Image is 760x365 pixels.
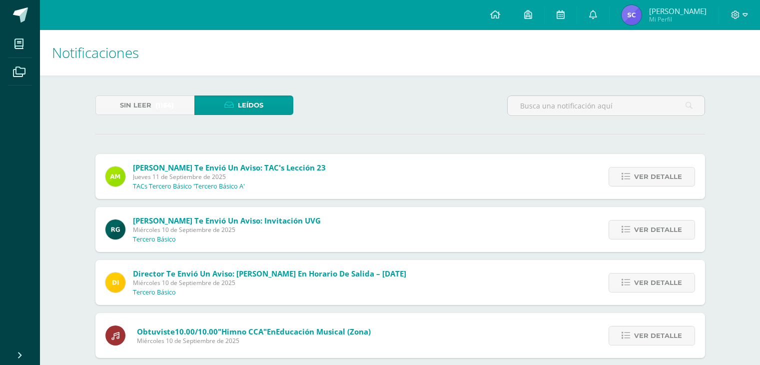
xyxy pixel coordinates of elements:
span: [PERSON_NAME] te envió un aviso: Invitación UVG [133,215,321,225]
span: Ver detalle [634,220,682,239]
a: Sin leer(1164) [95,95,194,115]
span: Educación Musical (Zona) [276,326,371,336]
span: "Himno CCA" [218,326,267,336]
span: Mi Perfil [649,15,707,23]
span: [PERSON_NAME] te envió un aviso: TAC's Lección 23 [133,162,326,172]
img: fb2ca82e8de93e60a5b7f1e46d7c79f5.png [105,166,125,186]
span: (1164) [155,96,174,114]
p: TACs Tercero Básico 'Tercero Básico A' [133,182,245,190]
span: Sin leer [120,96,151,114]
span: Notificaciones [52,43,139,62]
span: Leídos [238,96,263,114]
span: Miércoles 10 de Septiembre de 2025 [133,225,321,234]
span: Ver detalle [634,167,682,186]
span: Miércoles 10 de Septiembre de 2025 [133,278,406,287]
p: Tercero Básico [133,288,176,296]
img: aae39bf88e0fc2c076ff2f6b7cf23b1c.png [622,5,642,25]
input: Busca una notificación aquí [508,96,705,115]
span: Ver detalle [634,273,682,292]
p: Tercero Básico [133,235,176,243]
span: Obtuviste en [137,326,371,336]
span: Miércoles 10 de Septiembre de 2025 [137,336,371,345]
img: f0b35651ae50ff9c693c4cbd3f40c4bb.png [105,272,125,292]
span: Ver detalle [634,326,682,345]
span: 10.00/10.00 [175,326,218,336]
a: Leídos [194,95,293,115]
img: 24ef3269677dd7dd963c57b86ff4a022.png [105,219,125,239]
span: Director te envió un aviso: [PERSON_NAME] en horario de salida – [DATE] [133,268,406,278]
span: Jueves 11 de Septiembre de 2025 [133,172,326,181]
span: [PERSON_NAME] [649,6,707,16]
